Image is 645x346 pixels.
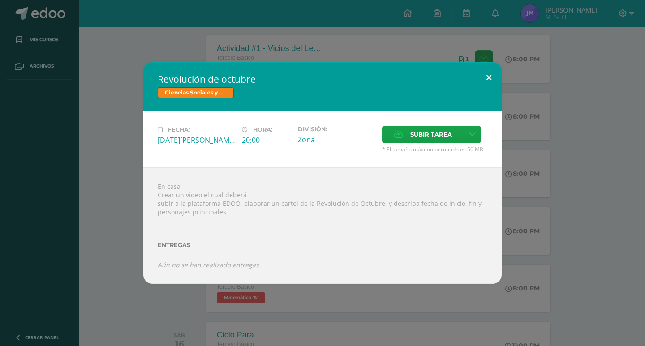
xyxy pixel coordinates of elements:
[298,135,375,145] div: Zona
[242,135,291,145] div: 20:00
[410,126,452,143] span: Subir tarea
[168,126,190,133] span: Fecha:
[382,145,487,153] span: * El tamaño máximo permitido es 50 MB
[158,87,234,98] span: Ciencias Sociales y Formación Ciudadana
[158,242,487,248] label: Entregas
[158,73,487,85] h2: Revolución de octubre
[253,126,272,133] span: Hora:
[158,261,259,269] i: Aún no se han realizado entregas
[476,62,502,93] button: Close (Esc)
[143,167,502,283] div: En casa Crear un video el cual deberá subir a la plataforma EDOO, elaborar un cartel de la Revolu...
[158,135,235,145] div: [DATE][PERSON_NAME]
[298,126,375,132] label: División:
